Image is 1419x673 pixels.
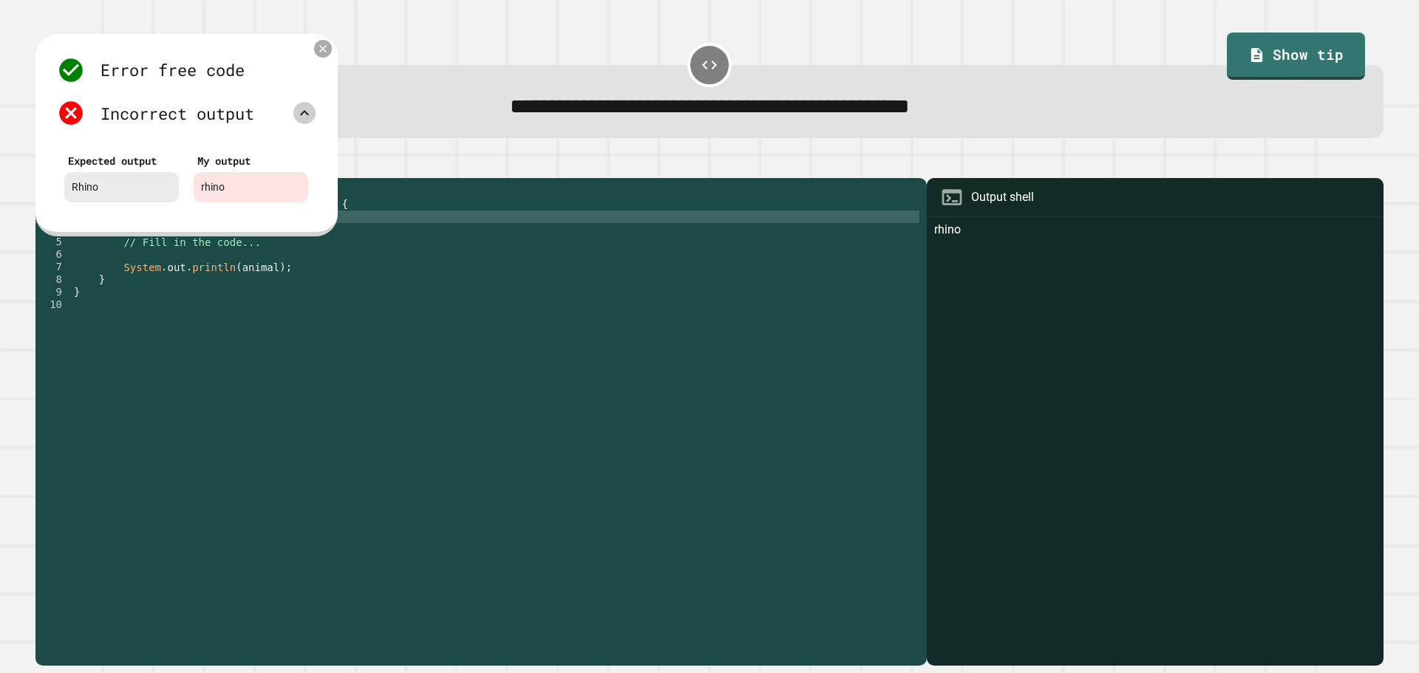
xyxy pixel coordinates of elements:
div: 4 [35,223,72,236]
div: rhino [934,221,1376,666]
div: rhino [194,172,308,202]
div: Incorrect output [101,101,254,126]
div: Output shell [971,188,1034,206]
div: Expected output [68,153,175,168]
div: Rhino [64,172,179,202]
div: 6 [35,248,72,261]
div: 7 [35,261,72,273]
div: 10 [35,298,72,311]
div: 9 [35,286,72,298]
a: Show tip [1227,33,1364,80]
div: 5 [35,236,72,248]
div: 8 [35,273,72,286]
div: My output [197,153,304,168]
div: Error free code [101,58,245,82]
